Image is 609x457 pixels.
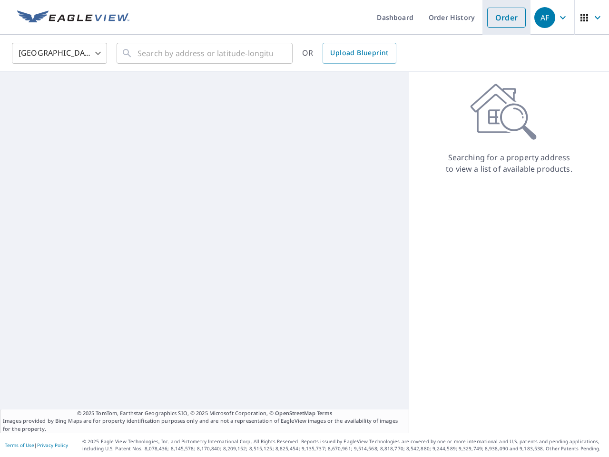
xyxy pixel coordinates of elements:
div: [GEOGRAPHIC_DATA] [12,40,107,67]
a: OpenStreetMap [275,409,315,417]
span: © 2025 TomTom, Earthstar Geographics SIO, © 2025 Microsoft Corporation, © [77,409,333,418]
a: Terms [317,409,333,417]
p: © 2025 Eagle View Technologies, Inc. and Pictometry International Corp. All Rights Reserved. Repo... [82,438,604,452]
input: Search by address or latitude-longitude [138,40,273,67]
img: EV Logo [17,10,129,25]
div: OR [302,43,396,64]
span: Upload Blueprint [330,47,388,59]
a: Terms of Use [5,442,34,448]
a: Upload Blueprint [323,43,396,64]
div: AF [534,7,555,28]
p: | [5,442,68,448]
a: Privacy Policy [37,442,68,448]
p: Searching for a property address to view a list of available products. [445,152,573,175]
a: Order [487,8,526,28]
